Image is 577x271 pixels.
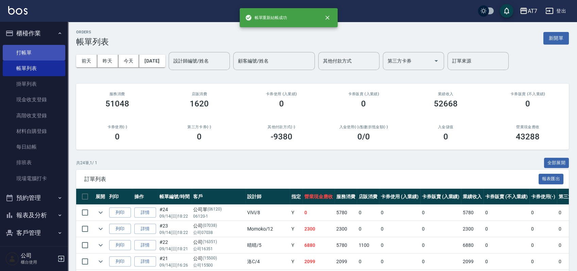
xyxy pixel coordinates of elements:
[3,155,65,170] a: 排班表
[191,189,245,205] th: 客戶
[193,255,244,262] div: 公司
[245,189,290,205] th: 設計師
[303,254,335,270] td: 2099
[271,132,292,141] h3: -9380
[543,32,569,45] button: 新開單
[5,252,19,266] img: Person
[525,99,530,108] h3: 0
[76,30,109,34] h2: ORDERS
[3,76,65,92] a: 掛單列表
[290,205,303,221] td: Y
[528,7,537,15] div: AT7
[529,221,557,237] td: 0
[3,123,65,139] a: 材料自購登錄
[379,254,420,270] td: 0
[539,175,564,182] a: 報表匯出
[193,246,244,252] p: 公司16351
[97,55,118,67] button: 昨天
[133,189,158,205] th: 操作
[245,254,290,270] td: 洛C /4
[290,237,303,253] td: Y
[8,6,28,15] img: Logo
[134,224,156,234] a: 詳情
[3,61,65,76] a: 帳單列表
[379,221,420,237] td: 0
[158,189,191,205] th: 帳單編號/時間
[84,176,539,183] span: 訂單列表
[483,237,529,253] td: 0
[3,139,65,155] a: 每日結帳
[245,14,287,21] span: 帳單重新結帳成功
[193,206,244,213] div: 公司單
[483,189,529,205] th: 卡券販賣 (不入業績)
[167,125,233,129] h2: 第三方卡券(-)
[461,205,483,221] td: 5780
[203,222,217,230] p: (07038)
[543,5,569,17] button: 登出
[193,230,244,236] p: 公司07038
[331,125,397,129] h2: 入金使用(-) /點數折抵金額(-)
[335,237,357,253] td: 5780
[331,92,397,96] h2: 卡券販賣 (入業績)
[357,221,379,237] td: 0
[290,221,303,237] td: Y
[21,259,55,265] p: 櫃台使用
[193,222,244,230] div: 公司
[517,4,540,18] button: AT7
[420,237,461,253] td: 0
[357,132,370,141] h3: 0 /0
[303,205,335,221] td: 0
[115,132,120,141] h3: 0
[96,207,106,218] button: expand row
[544,158,569,168] button: 全部展開
[539,174,564,184] button: 報表匯出
[3,206,65,224] button: 報表及分析
[335,254,357,270] td: 2099
[495,92,561,96] h2: 卡券販賣 (不入業績)
[245,221,290,237] td: Momoko /12
[193,213,244,219] p: 06120-1
[434,99,458,108] h3: 52668
[159,213,190,219] p: 09/14 (日) 18:22
[303,189,335,205] th: 營業現金應收
[190,99,209,108] h3: 1620
[483,221,529,237] td: 0
[335,189,357,205] th: 服務消費
[249,125,315,129] h2: 其他付款方式(-)
[203,255,217,262] p: (15500)
[543,35,569,41] a: 新開單
[249,92,315,96] h2: 卡券使用 (入業績)
[3,241,65,259] button: 員工及薪資
[207,206,222,213] p: (06120)
[3,171,65,186] a: 現場電腦打卡
[245,237,290,253] td: 晴晴 /5
[3,224,65,242] button: 客戶管理
[245,205,290,221] td: ViVi /8
[96,240,106,250] button: expand row
[290,189,303,205] th: 指定
[461,189,483,205] th: 業績收入
[134,207,156,218] a: 詳情
[290,254,303,270] td: Y
[483,205,529,221] td: 0
[158,221,191,237] td: #23
[134,240,156,251] a: 詳情
[420,189,461,205] th: 卡券販賣 (入業績)
[3,24,65,42] button: 櫃檯作業
[159,262,190,268] p: 09/14 (日) 16:26
[431,55,442,66] button: Open
[357,205,379,221] td: 0
[76,37,109,47] h3: 帳單列表
[357,237,379,253] td: 1100
[279,99,284,108] h3: 0
[107,189,133,205] th: 列印
[529,189,557,205] th: 卡券使用(-)
[461,237,483,253] td: 6880
[303,221,335,237] td: 2300
[461,254,483,270] td: 2099
[193,262,244,268] p: 公司15500
[109,240,131,251] button: 列印
[193,239,244,246] div: 公司
[159,246,190,252] p: 09/14 (日) 18:21
[379,205,420,221] td: 0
